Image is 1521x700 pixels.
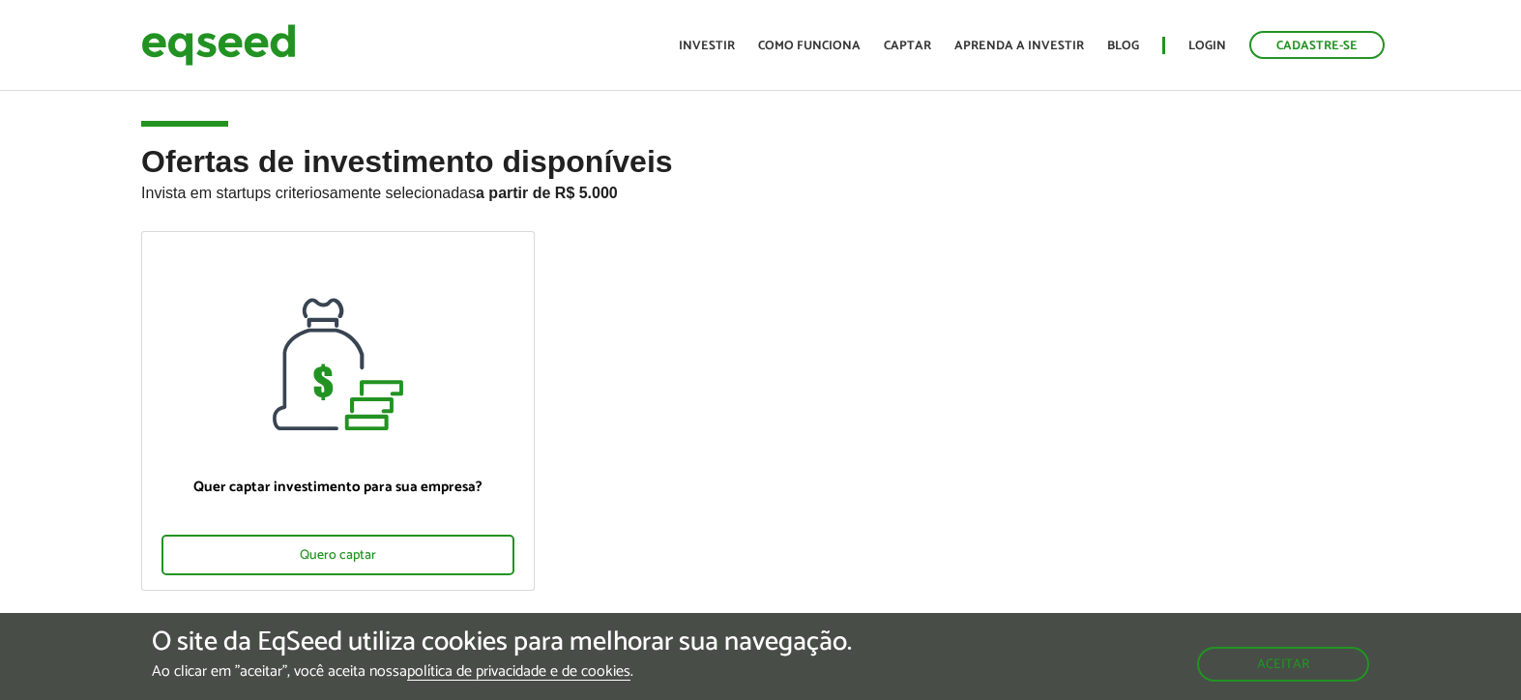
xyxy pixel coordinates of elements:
[141,19,296,71] img: EqSeed
[1249,31,1385,59] a: Cadastre-se
[161,479,514,496] p: Quer captar investimento para sua empresa?
[141,145,1380,231] h2: Ofertas de investimento disponíveis
[476,185,618,201] strong: a partir de R$ 5.000
[1107,40,1139,52] a: Blog
[1188,40,1226,52] a: Login
[679,40,735,52] a: Investir
[954,40,1084,52] a: Aprenda a investir
[152,627,852,657] h5: O site da EqSeed utiliza cookies para melhorar sua navegação.
[161,535,514,575] div: Quero captar
[758,40,861,52] a: Como funciona
[141,231,535,591] a: Quer captar investimento para sua empresa? Quero captar
[1197,647,1369,682] button: Aceitar
[884,40,931,52] a: Captar
[141,179,1380,202] p: Invista em startups criteriosamente selecionadas
[152,662,852,681] p: Ao clicar em "aceitar", você aceita nossa .
[407,664,630,681] a: política de privacidade e de cookies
